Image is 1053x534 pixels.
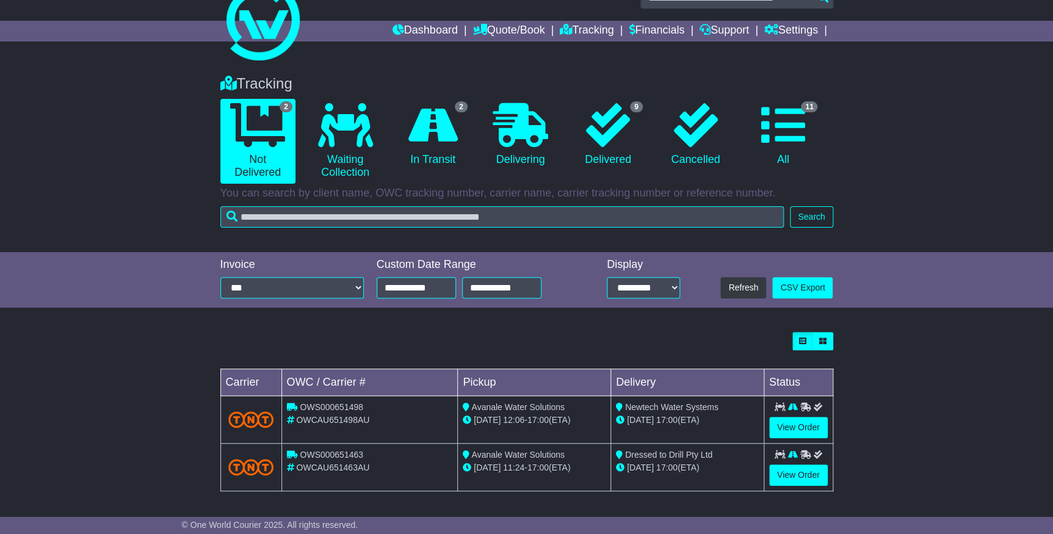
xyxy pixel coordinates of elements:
span: 12:06 [503,415,524,425]
span: 2 [455,101,468,112]
a: View Order [769,417,828,438]
div: (ETA) [616,414,759,427]
div: Display [607,258,680,272]
button: Search [790,206,833,228]
td: Delivery [610,369,764,396]
span: 2 [280,101,292,112]
span: Avanale Water Solutions [471,450,565,460]
p: You can search by client name, OWC tracking number, carrier name, carrier tracking number or refe... [220,187,833,200]
button: Refresh [720,277,766,298]
span: 11:24 [503,463,524,472]
span: [DATE] [474,415,501,425]
span: Newtech Water Systems [625,402,718,412]
a: Settings [764,21,818,41]
a: Waiting Collection [308,99,383,184]
span: OWCAU651498AU [296,415,369,425]
td: Pickup [458,369,611,396]
span: Dressed to Drill Pty Ltd [625,450,712,460]
div: (ETA) [616,461,759,474]
span: 9 [630,101,643,112]
span: OWS000651498 [300,402,363,412]
div: Invoice [220,258,364,272]
td: Carrier [220,369,281,396]
img: TNT_Domestic.png [228,411,274,428]
a: 2 Not Delivered [220,99,295,184]
img: TNT_Domestic.png [228,459,274,475]
a: Financials [629,21,684,41]
span: © One World Courier 2025. All rights reserved. [182,520,358,530]
a: Dashboard [393,21,458,41]
a: Delivering [483,99,558,171]
td: OWC / Carrier # [281,369,458,396]
span: OWCAU651463AU [296,463,369,472]
a: View Order [769,464,828,486]
div: Tracking [214,75,839,93]
span: [DATE] [627,415,654,425]
span: [DATE] [627,463,654,472]
span: 11 [801,101,817,112]
a: 9 Delivered [570,99,645,171]
span: 17:00 [527,463,549,472]
div: - (ETA) [463,414,606,427]
span: 17:00 [656,463,678,472]
span: 17:00 [527,415,549,425]
span: Avanale Water Solutions [471,402,565,412]
a: Quote/Book [472,21,545,41]
span: 17:00 [656,415,678,425]
div: Custom Date Range [377,258,573,272]
a: Support [700,21,749,41]
td: Status [764,369,833,396]
a: 11 All [745,99,820,171]
span: OWS000651463 [300,450,363,460]
a: Cancelled [658,99,733,171]
span: [DATE] [474,463,501,472]
a: CSV Export [772,277,833,298]
a: Tracking [560,21,613,41]
a: 2 In Transit [395,99,470,171]
div: - (ETA) [463,461,606,474]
